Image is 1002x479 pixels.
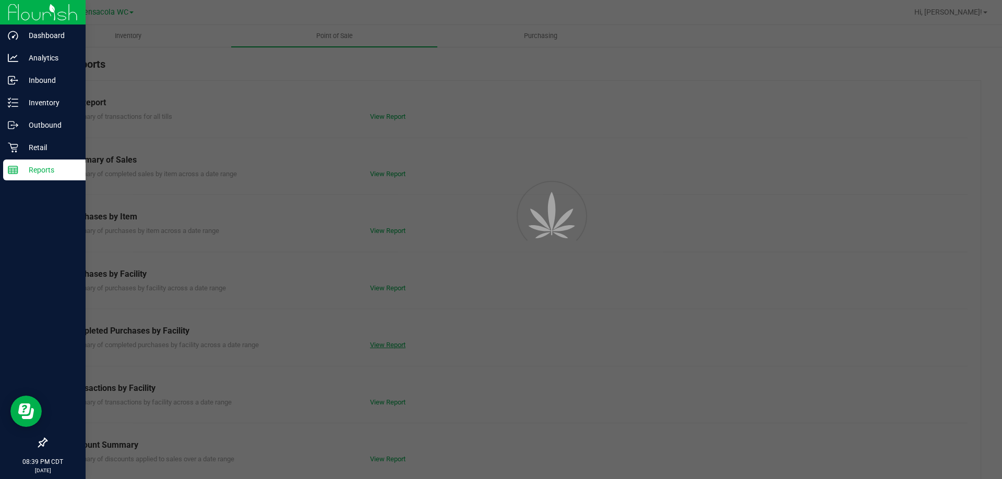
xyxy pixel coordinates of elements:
p: Inbound [18,74,81,87]
p: Analytics [18,52,81,64]
p: 08:39 PM CDT [5,457,81,466]
inline-svg: Reports [8,165,18,175]
inline-svg: Outbound [8,120,18,130]
iframe: Resource center [10,396,42,427]
p: Outbound [18,119,81,131]
p: Inventory [18,96,81,109]
p: Dashboard [18,29,81,42]
p: [DATE] [5,466,81,474]
p: Reports [18,164,81,176]
inline-svg: Inventory [8,97,18,108]
p: Retail [18,141,81,154]
inline-svg: Retail [8,142,18,153]
inline-svg: Analytics [8,53,18,63]
inline-svg: Inbound [8,75,18,85]
inline-svg: Dashboard [8,30,18,41]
